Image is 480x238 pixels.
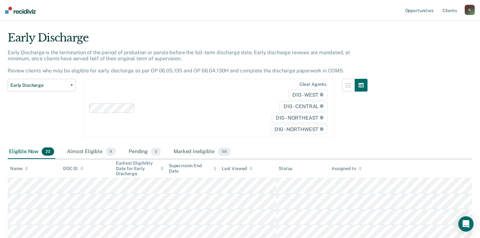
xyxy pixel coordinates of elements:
[222,166,253,171] div: Last Viewed
[66,145,117,159] div: Almost Eligible9
[8,145,55,159] div: Eligible Now23
[270,124,328,134] span: D10 - NORTHWEST
[63,166,83,171] div: DOC ID
[169,163,217,174] div: Supervision End Date
[279,166,292,171] div: Status
[272,113,328,123] span: D10 - NORTHEAST
[11,83,68,88] span: Early Discharge
[8,49,350,74] p: Early Discharge is the termination of the period of probation or parole before the full-term disc...
[5,7,36,14] img: Recidiviz
[151,147,161,156] span: 0
[465,5,475,15] button: K
[332,166,362,171] div: Assigned to
[8,31,368,49] div: Early Discharge
[172,145,232,159] div: Marked Ineligible58
[288,90,328,100] span: D10 - WEST
[458,216,474,232] div: Open Intercom Messenger
[218,147,231,156] span: 58
[127,145,162,159] div: Pending0
[10,166,28,171] div: Name
[106,147,116,156] span: 9
[116,160,164,176] div: Earliest Eligibility Date for Early Discharge
[279,101,328,111] span: D10 - CENTRAL
[42,147,54,156] span: 23
[8,79,76,92] button: Early Discharge
[299,82,326,87] div: Clear agents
